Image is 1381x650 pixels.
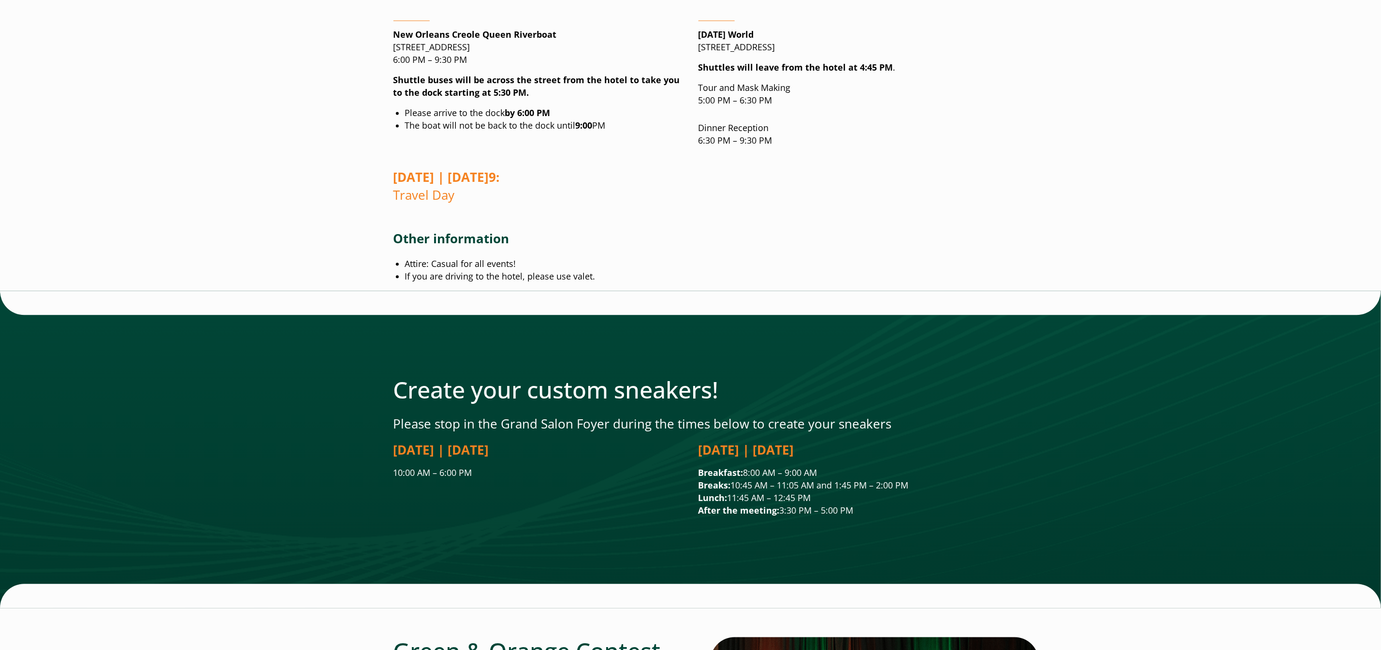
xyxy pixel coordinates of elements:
[393,29,557,40] strong: New Orleans Creole Queen Riverboat
[698,82,988,107] p: Tour and Mask Making 5:00 PM – 6:30 PM
[393,168,988,205] p: Travel Day
[698,467,743,478] strong: Breakfast:
[505,107,551,118] strong: by 6:00 PM
[393,168,500,186] strong: 9:
[393,74,680,98] strong: Shuttle buses will be across the street from the hotel to take you to the dock starting at 5:30 PM.
[393,168,489,186] strong: [DATE] | [DATE]
[405,107,683,119] li: Please arrive to the dock
[405,119,683,132] li: The boat will not be back to the dock until PM
[698,479,731,491] strong: Breaks:
[393,376,988,404] h2: Create your custom sneakers!
[393,230,509,247] strong: Other information
[698,29,754,40] strong: [DATE] World
[698,29,988,54] p: [STREET_ADDRESS]
[405,270,988,283] li: If you are driving to the hotel, please use valet.
[393,467,683,479] p: 10:00 AM – 6:00 PM
[698,61,988,74] p: .
[698,122,988,147] p: Dinner Reception 6:30 PM – 9:30 PM
[393,441,489,458] strong: [DATE] | [DATE]
[576,119,593,131] strong: 9:00
[698,61,893,73] strong: Shuttles will leave from the hotel at 4:45 PM
[698,467,988,517] p: 8:00 AM – 9:00 AM 10:45 AM – 11:05 AM and 1:45 PM – 2:00 PM 11:45 AM – 12:45 PM 3:30 PM – 5:00 PM
[393,415,988,433] p: Please stop in the Grand Salon Foyer during the times below to create your sneakers
[698,441,794,458] strong: [DATE] | [DATE]
[393,29,683,66] p: [STREET_ADDRESS] 6:00 PM – 9:30 PM
[405,258,988,270] li: Attire: Casual for all events!
[698,492,727,503] strong: Lunch:
[698,504,780,516] strong: After the meeting:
